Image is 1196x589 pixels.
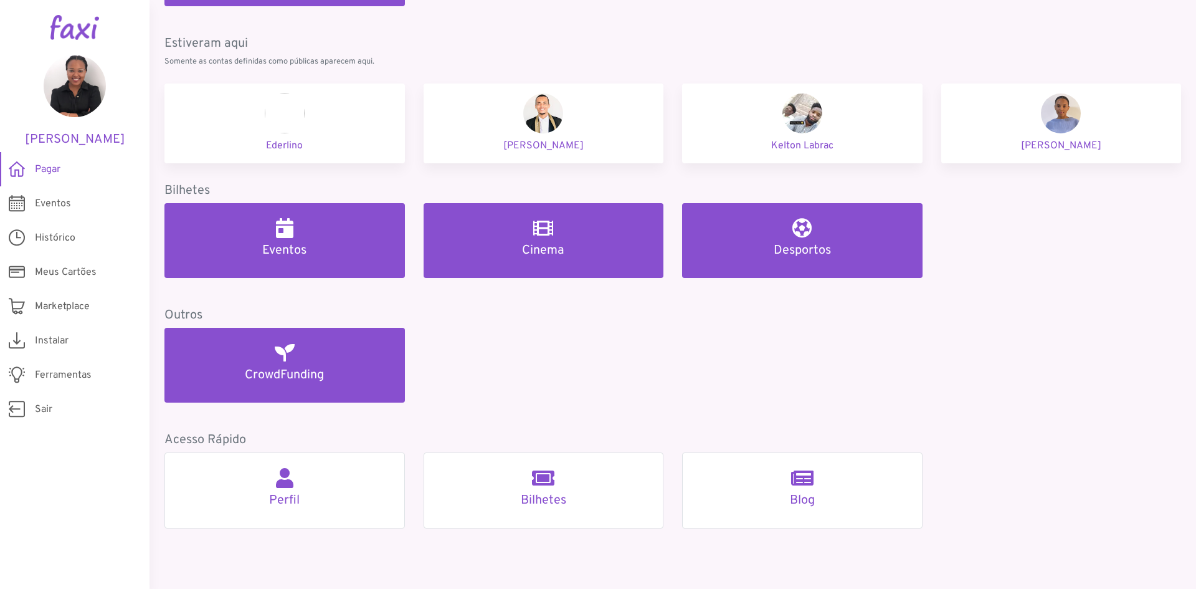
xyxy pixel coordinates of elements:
[35,402,52,417] span: Sair
[179,243,390,258] h5: Eventos
[164,56,1181,68] p: Somente as contas definidas como públicas aparecem aqui.
[782,93,822,133] img: Kelton Labrac
[424,203,664,278] a: Cinema
[164,203,405,278] a: Eventos
[35,162,60,177] span: Pagar
[941,84,1182,163] a: Jaqueline Tavares [PERSON_NAME]
[164,453,405,529] a: Perfil
[697,243,908,258] h5: Desportos
[164,433,1181,448] h5: Acesso Rápido
[35,368,92,383] span: Ferramentas
[682,453,923,529] a: Blog
[164,84,405,163] a: Ederlino Ederlino
[951,138,1172,153] p: [PERSON_NAME]
[1041,93,1081,133] img: Jaqueline Tavares
[682,84,923,163] a: Kelton Labrac Kelton Labrac
[164,328,405,403] a: CrowdFunding
[35,333,69,348] span: Instalar
[424,84,664,163] a: Adnilson Medina [PERSON_NAME]
[35,299,90,314] span: Marketplace
[164,308,1181,323] h5: Outros
[698,493,907,508] h5: Blog
[19,55,131,147] a: [PERSON_NAME]
[434,138,654,153] p: [PERSON_NAME]
[265,93,305,133] img: Ederlino
[692,138,913,153] p: Kelton Labrac
[35,196,71,211] span: Eventos
[35,265,97,280] span: Meus Cartões
[523,93,563,133] img: Adnilson Medina
[682,203,923,278] a: Desportos
[174,138,395,153] p: Ederlino
[164,183,1181,198] h5: Bilhetes
[179,368,390,383] h5: CrowdFunding
[19,132,131,147] h5: [PERSON_NAME]
[439,243,649,258] h5: Cinema
[439,493,648,508] h5: Bilhetes
[180,493,389,508] h5: Perfil
[424,453,664,529] a: Bilhetes
[164,36,1181,51] h5: Estiveram aqui
[35,231,75,246] span: Histórico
